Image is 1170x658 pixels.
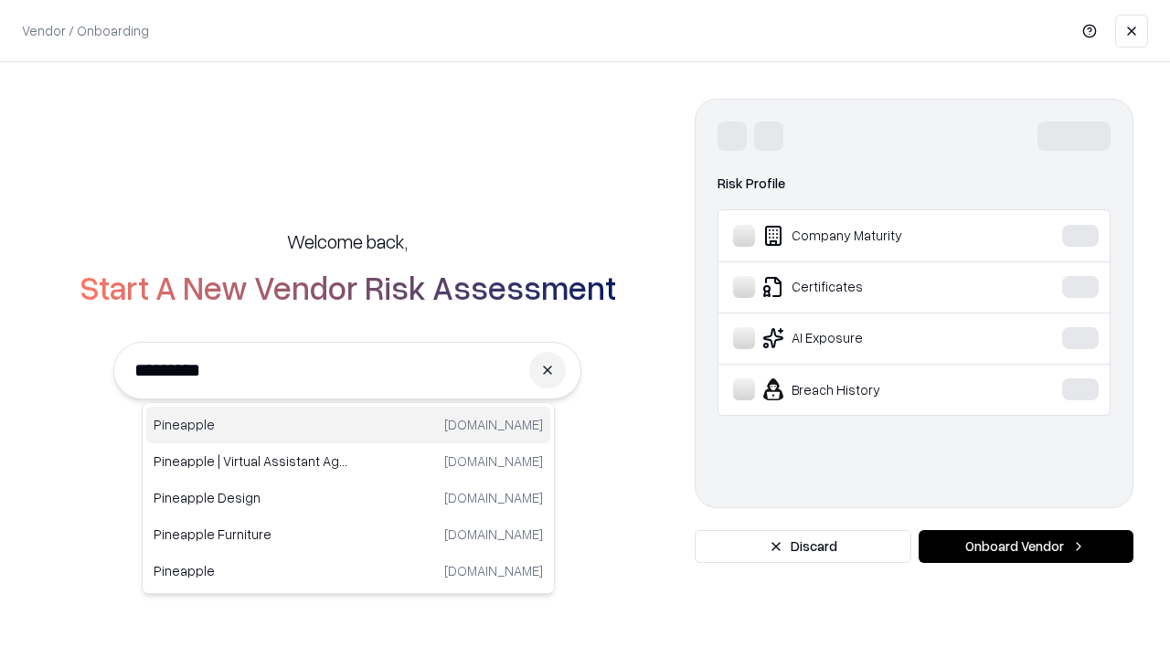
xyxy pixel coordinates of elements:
[444,415,543,434] p: [DOMAIN_NAME]
[154,525,348,544] p: Pineapple Furniture
[444,488,543,507] p: [DOMAIN_NAME]
[733,276,1006,298] div: Certificates
[154,488,348,507] p: Pineapple Design
[733,327,1006,349] div: AI Exposure
[718,173,1111,195] div: Risk Profile
[154,561,348,580] p: Pineapple
[695,530,911,563] button: Discard
[733,225,1006,247] div: Company Maturity
[444,561,543,580] p: [DOMAIN_NAME]
[154,415,348,434] p: Pineapple
[142,402,555,594] div: Suggestions
[22,21,149,40] p: Vendor / Onboarding
[733,378,1006,400] div: Breach History
[444,451,543,471] p: [DOMAIN_NAME]
[444,525,543,544] p: [DOMAIN_NAME]
[154,451,348,471] p: Pineapple | Virtual Assistant Agency
[287,228,408,254] h5: Welcome back,
[919,530,1133,563] button: Onboard Vendor
[80,269,616,305] h2: Start A New Vendor Risk Assessment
